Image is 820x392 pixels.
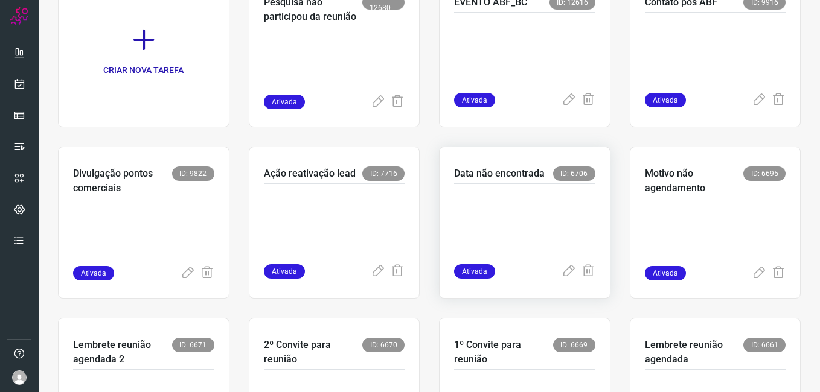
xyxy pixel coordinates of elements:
span: ID: 7716 [362,166,405,181]
span: Ativada [454,264,495,279]
span: Ativada [264,95,305,109]
span: ID: 6671 [172,338,214,352]
span: Ativada [454,93,495,107]
p: 2º Convite para reunião [264,338,363,367]
p: CRIAR NOVA TAREFA [103,64,184,77]
img: avatar-user-boy.jpg [12,370,27,385]
span: ID: 9822 [172,166,214,181]
p: Divulgação pontos comerciais [73,166,172,195]
span: Ativada [73,266,114,280]
p: Lembrete reunião agendada [645,338,744,367]
p: Lembrete reunião agendada 2 [73,338,172,367]
p: Ação reativação lead [264,166,356,181]
p: 1º Convite para reunião [454,338,553,367]
span: ID: 6669 [553,338,595,352]
img: Logo [10,7,28,25]
span: ID: 6661 [743,338,786,352]
span: Ativada [645,266,686,280]
span: Ativada [645,93,686,107]
span: ID: 6706 [553,166,595,181]
span: ID: 6670 [362,338,405,352]
span: ID: 6695 [743,166,786,181]
p: Motivo não agendamento [645,166,744,195]
span: Ativada [264,264,305,279]
p: Data não encontrada [454,166,545,181]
